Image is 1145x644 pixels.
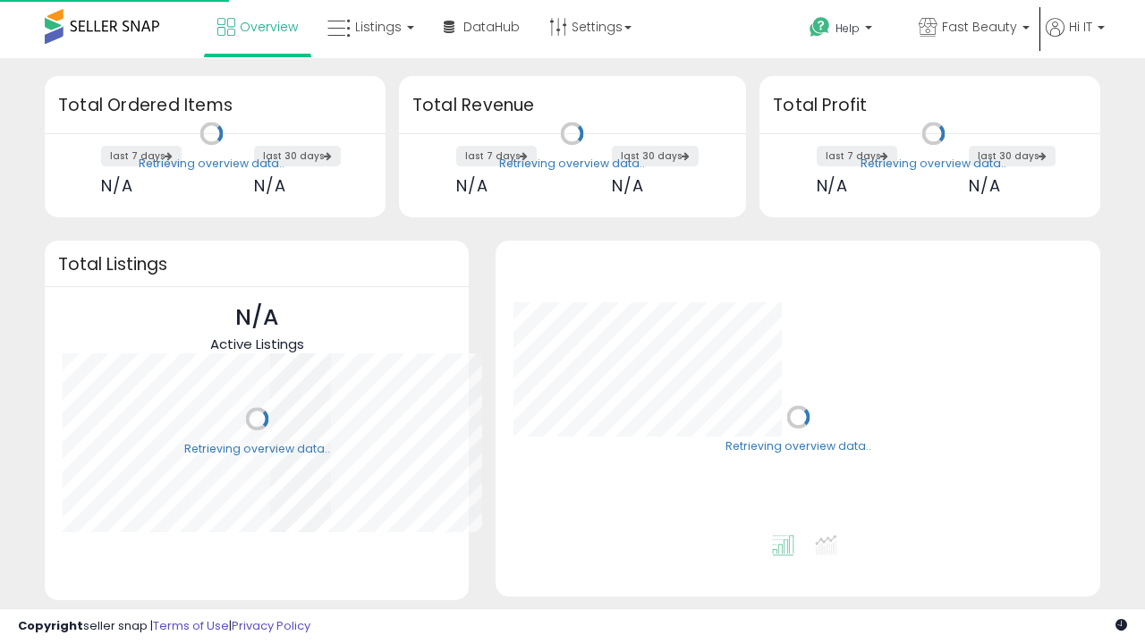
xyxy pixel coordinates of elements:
[153,617,229,634] a: Terms of Use
[139,156,284,172] div: Retrieving overview data..
[942,18,1017,36] span: Fast Beauty
[835,21,860,36] span: Help
[861,156,1006,172] div: Retrieving overview data..
[1069,18,1092,36] span: Hi IT
[184,441,330,457] div: Retrieving overview data..
[18,618,310,635] div: seller snap | |
[240,18,298,36] span: Overview
[232,617,310,634] a: Privacy Policy
[809,16,831,38] i: Get Help
[18,617,83,634] strong: Copyright
[499,156,645,172] div: Retrieving overview data..
[355,18,402,36] span: Listings
[1046,18,1105,58] a: Hi IT
[725,439,871,455] div: Retrieving overview data..
[463,18,520,36] span: DataHub
[795,3,903,58] a: Help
